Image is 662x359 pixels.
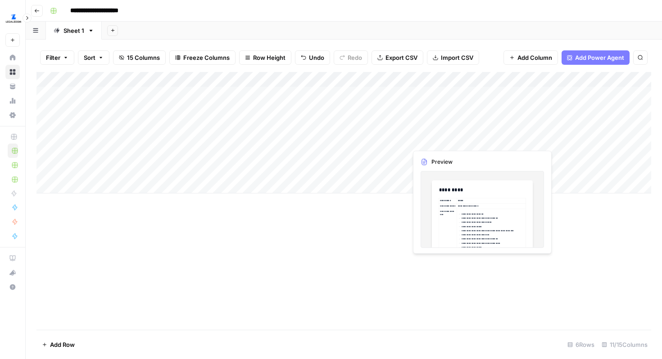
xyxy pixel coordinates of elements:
[6,266,19,279] div: What's new?
[239,50,291,65] button: Row Height
[295,50,330,65] button: Undo
[183,53,230,62] span: Freeze Columns
[5,94,20,108] a: Usage
[517,53,552,62] span: Add Column
[50,340,75,349] span: Add Row
[503,50,558,65] button: Add Column
[253,53,286,62] span: Row Height
[5,280,20,294] button: Help + Support
[40,50,74,65] button: Filter
[598,337,651,352] div: 11/15 Columns
[84,53,95,62] span: Sort
[564,337,598,352] div: 6 Rows
[5,79,20,94] a: Your Data
[5,50,20,65] a: Home
[63,26,84,35] div: Sheet 1
[372,50,423,65] button: Export CSV
[169,50,236,65] button: Freeze Columns
[385,53,417,62] span: Export CSV
[5,108,20,122] a: Settings
[5,7,20,30] button: Workspace: LegalZoom
[575,53,624,62] span: Add Power Agent
[36,337,80,352] button: Add Row
[5,65,20,79] a: Browse
[309,53,324,62] span: Undo
[113,50,166,65] button: 15 Columns
[348,53,362,62] span: Redo
[5,10,22,27] img: LegalZoom Logo
[127,53,160,62] span: 15 Columns
[5,251,20,265] a: AirOps Academy
[78,50,109,65] button: Sort
[46,53,60,62] span: Filter
[334,50,368,65] button: Redo
[441,53,473,62] span: Import CSV
[46,22,102,40] a: Sheet 1
[427,50,479,65] button: Import CSV
[5,265,20,280] button: What's new?
[562,50,630,65] button: Add Power Agent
